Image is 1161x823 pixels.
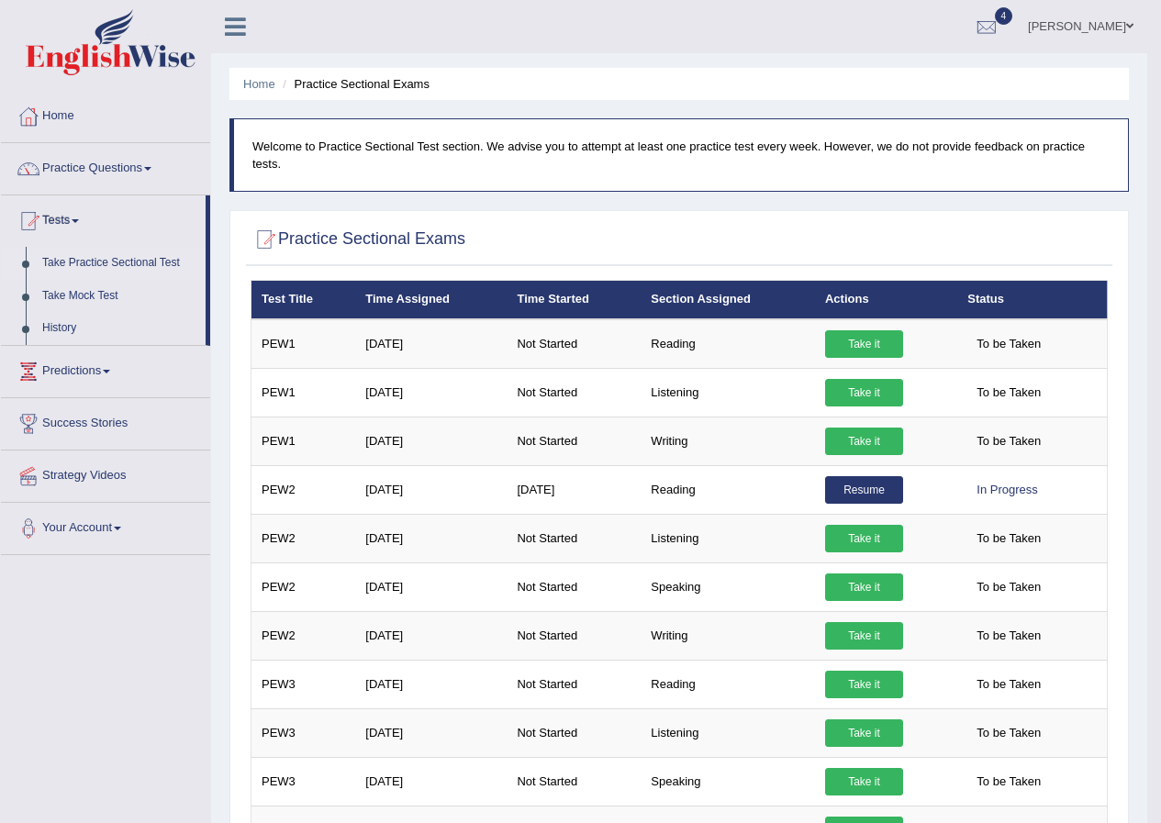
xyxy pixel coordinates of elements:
a: History [34,312,206,345]
a: Predictions [1,346,210,392]
span: To be Taken [967,428,1050,455]
td: PEW1 [251,319,356,369]
div: In Progress [967,476,1046,504]
td: Not Started [507,514,641,562]
p: Welcome to Practice Sectional Test section. We advise you to attempt at least one practice test e... [252,138,1110,172]
span: To be Taken [967,671,1050,698]
td: Writing [641,611,815,660]
span: To be Taken [967,719,1050,747]
td: [DATE] [355,465,507,514]
span: 4 [995,7,1013,25]
td: Reading [641,465,815,514]
a: Take it [825,428,903,455]
td: Not Started [507,708,641,757]
td: PEW3 [251,708,356,757]
span: To be Taken [967,379,1050,406]
th: Test Title [251,281,356,319]
a: Take it [825,719,903,747]
td: [DATE] [355,611,507,660]
td: Speaking [641,757,815,806]
a: Take it [825,525,903,552]
td: Not Started [507,319,641,369]
a: Tests [1,195,206,241]
td: PEW1 [251,417,356,465]
td: [DATE] [355,514,507,562]
h2: Practice Sectional Exams [251,226,465,253]
a: Take it [825,622,903,650]
th: Section Assigned [641,281,815,319]
td: Not Started [507,562,641,611]
td: PEW2 [251,514,356,562]
span: To be Taken [967,768,1050,795]
span: To be Taken [967,573,1050,601]
td: Listening [641,514,815,562]
td: Not Started [507,757,641,806]
span: To be Taken [967,622,1050,650]
a: Take Mock Test [34,280,206,313]
span: To be Taken [967,525,1050,552]
td: Reading [641,319,815,369]
a: Take it [825,671,903,698]
a: Success Stories [1,398,210,444]
td: Listening [641,708,815,757]
a: Practice Questions [1,143,210,189]
td: PEW3 [251,660,356,708]
td: Listening [641,368,815,417]
td: PEW2 [251,465,356,514]
a: Strategy Videos [1,450,210,496]
td: [DATE] [355,660,507,708]
td: PEW2 [251,562,356,611]
td: Writing [641,417,815,465]
td: [DATE] [507,465,641,514]
td: [DATE] [355,562,507,611]
a: Take it [825,768,903,795]
a: Your Account [1,503,210,549]
td: [DATE] [355,319,507,369]
a: Take it [825,330,903,358]
td: Not Started [507,417,641,465]
a: Take it [825,573,903,601]
li: Practice Sectional Exams [278,75,430,93]
td: [DATE] [355,417,507,465]
td: [DATE] [355,368,507,417]
td: PEW3 [251,757,356,806]
td: PEW2 [251,611,356,660]
th: Actions [815,281,957,319]
a: Take Practice Sectional Test [34,247,206,280]
td: PEW1 [251,368,356,417]
span: To be Taken [967,330,1050,358]
th: Time Started [507,281,641,319]
th: Status [957,281,1107,319]
td: [DATE] [355,757,507,806]
td: Not Started [507,368,641,417]
td: Reading [641,660,815,708]
a: Resume [825,476,903,504]
a: Home [243,77,275,91]
a: Take it [825,379,903,406]
td: Not Started [507,611,641,660]
th: Time Assigned [355,281,507,319]
a: Home [1,91,210,137]
td: [DATE] [355,708,507,757]
td: Speaking [641,562,815,611]
td: Not Started [507,660,641,708]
